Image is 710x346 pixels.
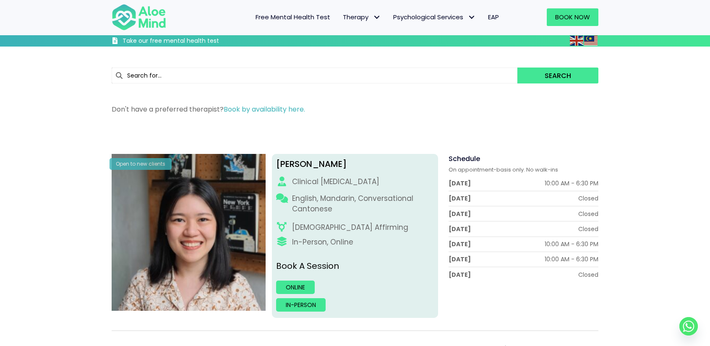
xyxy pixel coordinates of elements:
[337,8,387,26] a: TherapyTherapy: submenu
[465,11,478,23] span: Psychological Services: submenu
[584,36,598,46] img: ms
[123,37,264,45] h3: Take our free mental health test
[545,240,598,248] div: 10:00 AM - 6:30 PM
[112,104,598,114] p: Don't have a preferred therapist?
[570,36,583,46] img: en
[578,271,598,279] div: Closed
[449,166,558,174] span: On appointment-basis only. No walk-ins
[578,225,598,233] div: Closed
[292,193,434,214] p: English, Mandarin, Conversational Cantonese
[547,8,598,26] a: Book Now
[112,3,166,31] img: Aloe mind Logo
[449,194,471,203] div: [DATE]
[488,13,499,21] span: EAP
[387,8,482,26] a: Psychological ServicesPsychological Services: submenu
[177,8,505,26] nav: Menu
[570,36,584,45] a: English
[249,8,337,26] a: Free Mental Health Test
[393,13,475,21] span: Psychological Services
[679,317,698,336] a: Whatsapp
[292,237,353,247] div: In-Person, Online
[276,281,315,294] a: Online
[584,36,598,45] a: Malay
[578,194,598,203] div: Closed
[110,158,172,169] div: Open to new clients
[292,222,408,233] div: [DEMOGRAPHIC_DATA] Affirming
[292,177,379,187] div: Clinical [MEDICAL_DATA]
[482,8,505,26] a: EAP
[449,154,480,164] span: Schedule
[256,13,330,21] span: Free Mental Health Test
[578,210,598,218] div: Closed
[449,271,471,279] div: [DATE]
[224,104,305,114] a: Book by availability here.
[276,298,326,312] a: In-person
[112,37,264,47] a: Take our free mental health test
[545,255,598,263] div: 10:00 AM - 6:30 PM
[555,13,590,21] span: Book Now
[112,154,266,311] img: Chen-Wen-profile-photo
[449,240,471,248] div: [DATE]
[517,68,598,83] button: Search
[449,225,471,233] div: [DATE]
[371,11,383,23] span: Therapy: submenu
[276,158,434,170] div: [PERSON_NAME]
[449,255,471,263] div: [DATE]
[449,179,471,187] div: [DATE]
[545,179,598,187] div: 10:00 AM - 6:30 PM
[343,13,381,21] span: Therapy
[449,210,471,218] div: [DATE]
[276,260,434,272] p: Book A Session
[112,68,517,83] input: Search for...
